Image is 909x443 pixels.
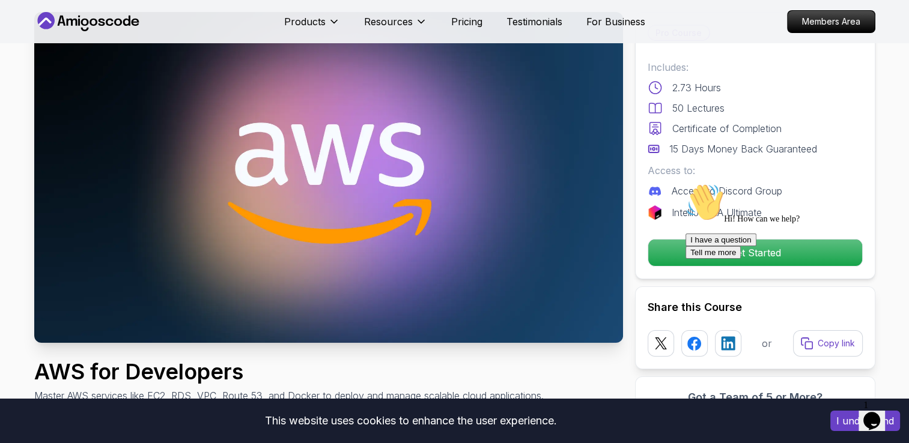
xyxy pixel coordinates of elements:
img: jetbrains logo [648,205,662,220]
div: This website uses cookies to enhance the user experience. [9,408,812,434]
h1: AWS for Developers [34,360,544,384]
button: I have a question [5,55,76,68]
p: Access to: [648,163,863,178]
h3: Got a Team of 5 or More? [648,389,863,406]
a: Pricing [451,14,482,29]
p: 2.73 Hours [672,80,721,95]
iframe: chat widget [859,395,897,431]
p: IntelliJ IDEA Ultimate [672,205,762,220]
p: Access to Discord Group [672,184,782,198]
a: Testimonials [506,14,562,29]
img: aws-for-developers_thumbnail [34,12,623,343]
p: 15 Days Money Back Guaranteed [669,142,817,156]
p: Get Started [648,240,862,266]
button: Products [284,14,340,38]
p: Members Area [788,11,875,32]
p: Master AWS services like EC2, RDS, VPC, Route 53, and Docker to deploy and manage scalable cloud ... [34,388,544,403]
div: 👋Hi! How can we help?I have a questionTell me more [5,5,221,80]
button: Get Started [648,239,863,267]
h2: Share this Course [648,299,863,316]
p: 50 Lectures [672,101,725,115]
button: Accept cookies [830,411,900,431]
button: Tell me more [5,68,60,80]
iframe: chat widget [681,178,897,389]
span: Hi! How can we help? [5,36,119,45]
p: Certificate of Completion [672,121,782,136]
p: Products [284,14,326,29]
img: :wave: [5,5,43,43]
button: Resources [364,14,427,38]
p: Resources [364,14,413,29]
p: Includes: [648,60,863,74]
a: For Business [586,14,645,29]
a: Members Area [787,10,875,33]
